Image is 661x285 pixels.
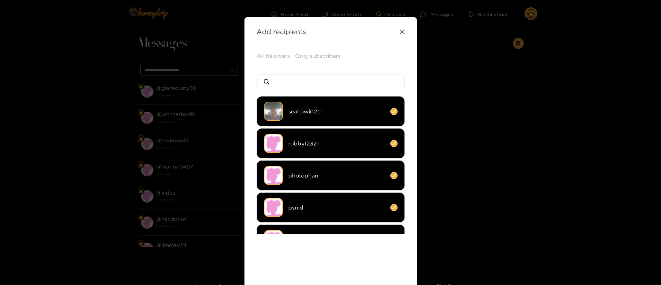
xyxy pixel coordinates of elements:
[264,102,283,121] img: 8a4e8-img_3262.jpeg
[288,172,385,180] span: photophan
[257,52,290,60] button: All followers
[264,230,283,249] img: no-avatar.png
[257,28,306,35] strong: Add recipients
[288,108,385,115] span: seahawk12th
[264,134,283,153] img: no-avatar.png
[288,204,385,212] span: psnid
[264,166,283,185] img: no-avatar.png
[295,52,341,60] button: Only subscribers
[264,198,283,217] img: no-avatar.png
[288,140,385,147] span: robby12321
